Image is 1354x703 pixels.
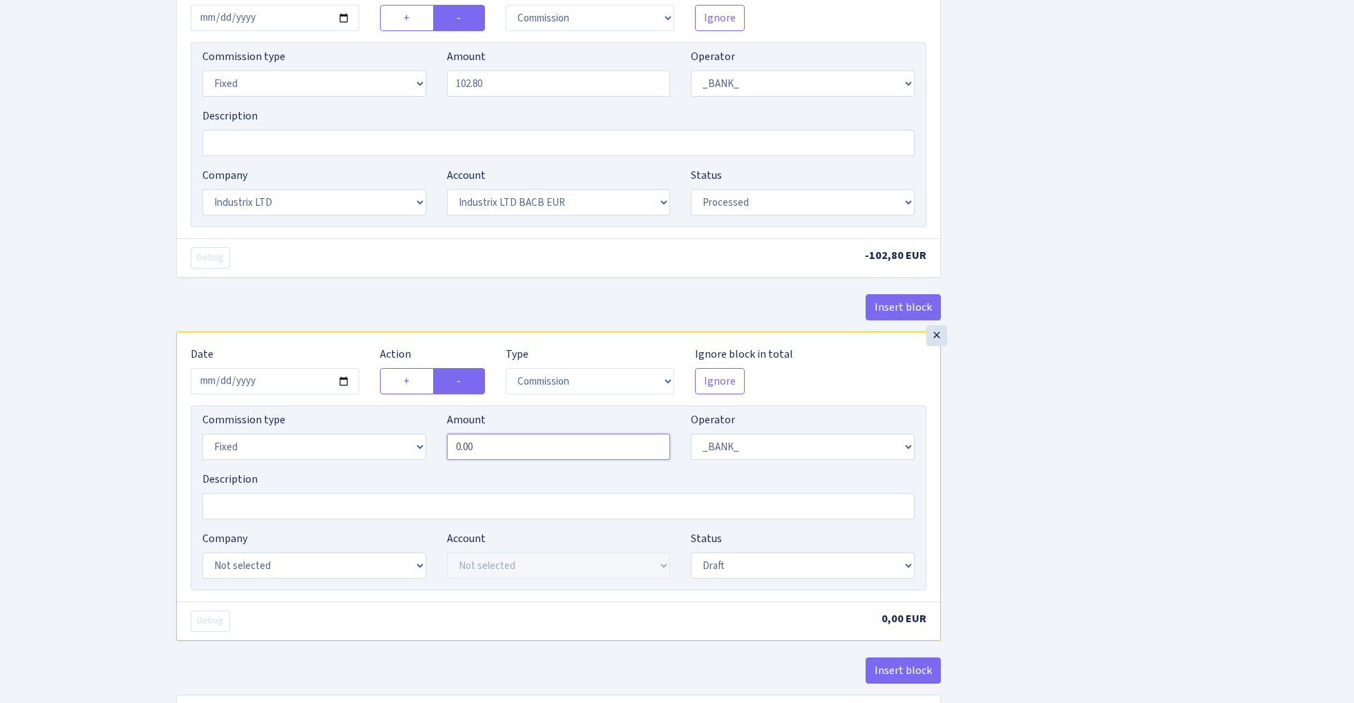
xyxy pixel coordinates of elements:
[202,108,258,124] label: Description
[866,294,941,320] button: Insert block
[447,412,486,428] label: Amount
[447,530,486,547] label: Account
[691,167,722,184] label: Status
[380,368,434,394] label: +
[191,346,213,363] label: Date
[506,346,528,363] label: Type
[695,368,745,394] button: Ignore
[380,346,411,363] label: Action
[433,368,485,394] label: -
[447,48,486,65] label: Amount
[202,167,247,184] label: Company
[191,247,230,269] button: Debug
[695,5,745,31] button: Ignore
[202,530,247,547] label: Company
[447,167,486,184] label: Account
[866,657,941,684] button: Insert block
[691,48,735,65] label: Operator
[433,5,485,31] label: -
[881,611,926,626] span: 0,00 EUR
[202,412,285,428] label: Commission type
[380,5,434,31] label: +
[691,530,722,547] label: Status
[691,412,735,428] label: Operator
[865,248,926,263] span: -102,80 EUR
[202,48,285,65] label: Commission type
[695,346,793,363] label: Ignore block in total
[202,471,258,488] label: Description
[926,325,947,346] div: ×
[191,610,230,632] button: Debug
